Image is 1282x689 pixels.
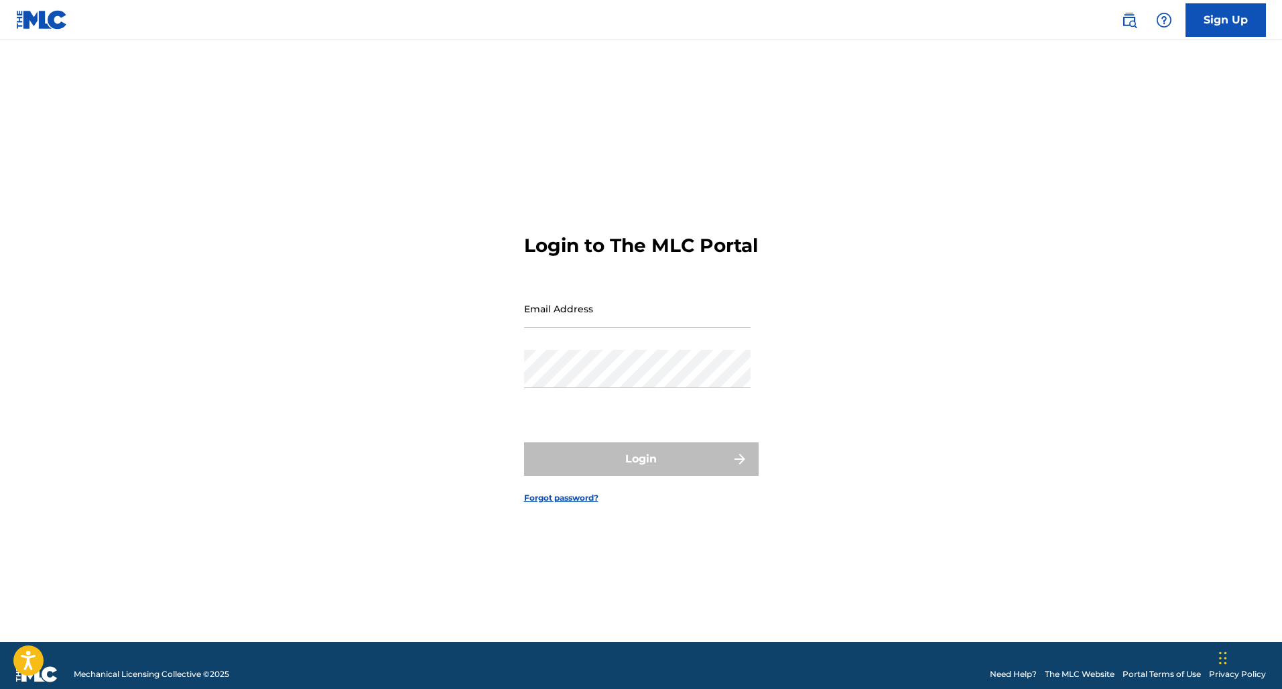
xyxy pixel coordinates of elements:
div: Help [1151,7,1177,34]
span: Mechanical Licensing Collective © 2025 [74,668,229,680]
a: Portal Terms of Use [1123,668,1201,680]
img: MLC Logo [16,10,68,29]
a: Forgot password? [524,492,598,504]
a: Need Help? [990,668,1037,680]
h3: Login to The MLC Portal [524,234,758,257]
a: Public Search [1116,7,1143,34]
img: help [1156,12,1172,28]
a: Sign Up [1185,3,1266,37]
a: Privacy Policy [1209,668,1266,680]
img: logo [16,666,58,682]
iframe: Chat Widget [1215,625,1282,689]
div: Drag [1219,638,1227,678]
a: The MLC Website [1045,668,1114,680]
img: search [1121,12,1137,28]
